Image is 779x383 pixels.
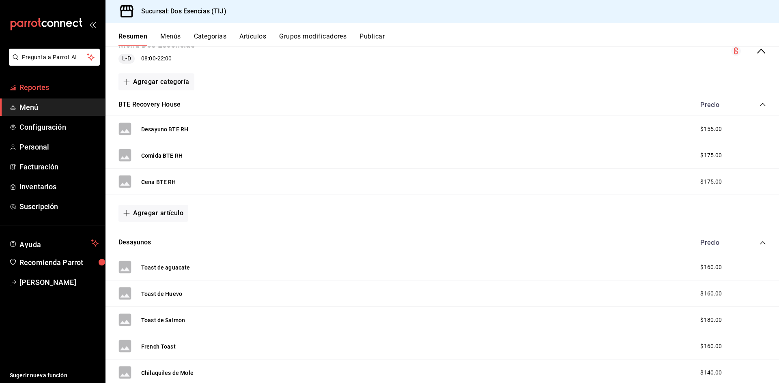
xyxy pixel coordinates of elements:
div: Precio [692,101,744,109]
button: Resumen [118,32,147,46]
div: navigation tabs [118,32,779,46]
span: Ayuda [19,238,88,248]
span: [PERSON_NAME] [19,277,99,288]
span: Recomienda Parrot [19,257,99,268]
button: Pregunta a Parrot AI [9,49,100,66]
h3: Sucursal: Dos Esencias (TIJ) [135,6,226,16]
div: 08:00 - 22:00 [118,54,195,64]
button: Toast de Salmon [141,316,185,324]
span: Personal [19,141,99,152]
button: Chilaquiles de Mole [141,369,194,377]
button: Agregar categoría [118,73,194,90]
span: $180.00 [700,316,722,324]
button: Artículos [239,32,266,46]
button: Desayunos [118,238,151,247]
button: Grupos modificadores [279,32,346,46]
span: Suscripción [19,201,99,212]
button: Agregar artículo [118,205,188,222]
span: Reportes [19,82,99,93]
button: French Toast [141,342,176,351]
span: $155.00 [700,125,722,133]
button: open_drawer_menu [89,21,96,28]
div: collapse-menu-row [105,32,779,70]
span: Configuración [19,122,99,133]
button: collapse-category-row [760,101,766,108]
button: Toast de Huevo [141,290,182,298]
a: Pregunta a Parrot AI [6,59,100,67]
button: Publicar [359,32,385,46]
span: Inventarios [19,181,99,192]
button: Menús [160,32,181,46]
span: L-D [119,54,134,63]
button: Cena BTE RH [141,178,176,186]
span: Sugerir nueva función [10,371,99,380]
button: Categorías [194,32,227,46]
span: $160.00 [700,342,722,351]
span: Pregunta a Parrot AI [22,53,87,62]
span: $160.00 [700,289,722,298]
span: Menú [19,102,99,113]
span: Facturación [19,161,99,172]
button: Comida BTE RH [141,152,183,160]
span: $160.00 [700,263,722,272]
button: BTE Recovery House [118,100,181,109]
span: $175.00 [700,178,722,186]
button: Desayuno BTE RH [141,125,188,133]
span: $140.00 [700,368,722,377]
span: $175.00 [700,151,722,160]
button: Toast de aguacate [141,263,190,272]
button: collapse-category-row [760,240,766,246]
div: Precio [692,239,744,246]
